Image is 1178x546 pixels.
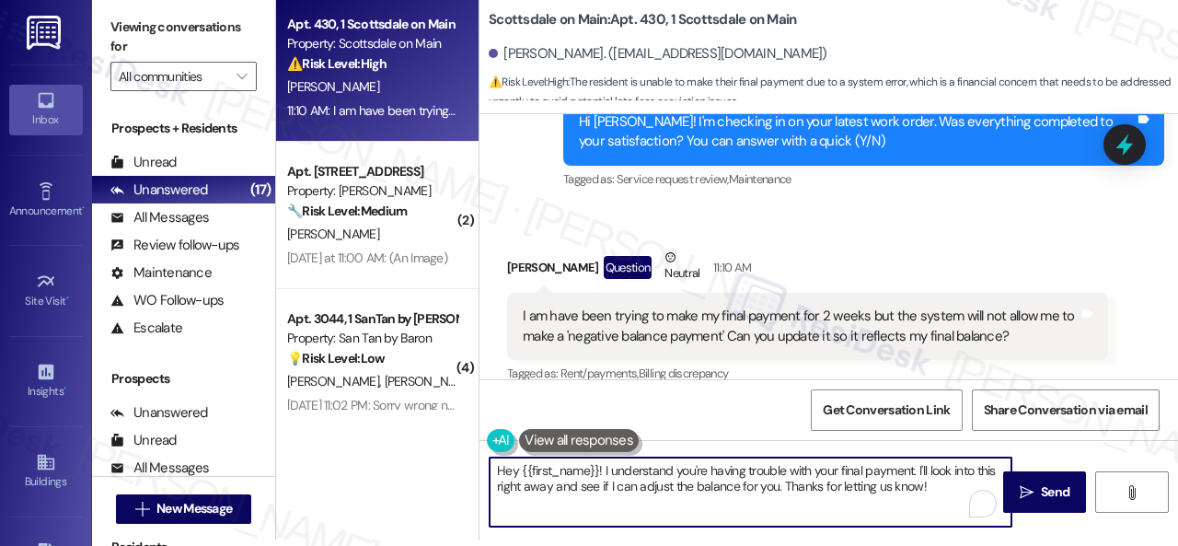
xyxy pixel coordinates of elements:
[287,226,379,242] span: [PERSON_NAME]
[287,203,407,219] strong: 🔧 Risk Level: Medium
[287,309,457,329] div: Apt. 3044, 1 SanTan by [PERSON_NAME]
[110,319,182,338] div: Escalate
[237,69,247,84] i: 
[489,75,568,89] strong: ⚠️ Risk Level: High
[617,171,729,187] span: Service request review ,
[579,112,1135,152] div: Hi [PERSON_NAME]! I'm checking in on your latest work order. Was everything completed to your sat...
[110,208,209,227] div: All Messages
[287,15,457,34] div: Apt. 430, 1 Scottsdale on Main
[110,153,177,172] div: Unread
[287,250,447,266] div: [DATE] at 11:00 AM: (An Image)
[82,202,85,215] span: •
[287,78,379,95] span: [PERSON_NAME]
[135,502,149,517] i: 
[1020,485,1034,500] i: 
[110,236,239,255] div: Review follow-ups
[489,10,796,29] b: Scottsdale on Main: Apt. 430, 1 Scottsdale on Main
[287,373,385,389] span: [PERSON_NAME]
[9,447,83,496] a: Buildings
[9,266,83,316] a: Site Visit •
[92,369,275,389] div: Prospects
[110,13,257,62] label: Viewing conversations for
[119,62,227,91] input: All communities
[287,329,457,348] div: Property: San Tan by Baron
[66,292,69,305] span: •
[709,258,752,277] div: 11:10 AM
[563,166,1164,192] div: Tagged as:
[116,494,252,524] button: New Message
[27,16,64,50] img: ResiDesk Logo
[560,366,639,381] span: Rent/payments ,
[385,373,477,389] span: [PERSON_NAME]
[823,401,950,420] span: Get Conversation Link
[110,180,208,200] div: Unanswered
[1125,485,1138,500] i: 
[92,119,275,138] div: Prospects + Residents
[9,85,83,134] a: Inbox
[110,263,212,283] div: Maintenance
[639,366,729,381] span: Billing discrepancy
[507,248,1108,293] div: [PERSON_NAME]
[156,499,232,518] span: New Message
[287,162,457,181] div: Apt. [STREET_ADDRESS]
[287,181,457,201] div: Property: [PERSON_NAME]
[287,350,385,366] strong: 💡 Risk Level: Low
[64,382,66,395] span: •
[110,459,209,478] div: All Messages
[287,34,457,53] div: Property: Scottsdale on Main
[984,401,1148,420] span: Share Conversation via email
[729,171,791,187] span: Maintenance
[507,360,1108,387] div: Tagged as:
[972,389,1160,431] button: Share Conversation via email
[523,307,1079,346] div: I am have been trying to make my final payment for 2 weeks but the system will not allow me to ma...
[489,44,827,64] div: [PERSON_NAME]. ([EMAIL_ADDRESS][DOMAIN_NAME])
[489,73,1178,112] span: : The resident is unable to make their final payment due to a system error, which is a financial ...
[110,291,224,310] div: WO Follow-ups
[490,458,1011,527] textarea: To enrich screen reader interactions, please activate Accessibility in Grammarly extension settings
[246,176,275,204] div: (17)
[110,431,177,450] div: Unread
[9,356,83,406] a: Insights •
[287,397,483,413] div: [DATE] 11:02 PM: Sorry wrong number
[110,403,208,423] div: Unanswered
[661,248,703,286] div: Neutral
[811,389,962,431] button: Get Conversation Link
[287,55,387,72] strong: ⚠️ Risk Level: High
[1003,471,1086,513] button: Send
[1041,482,1069,502] span: Send
[604,256,653,279] div: Question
